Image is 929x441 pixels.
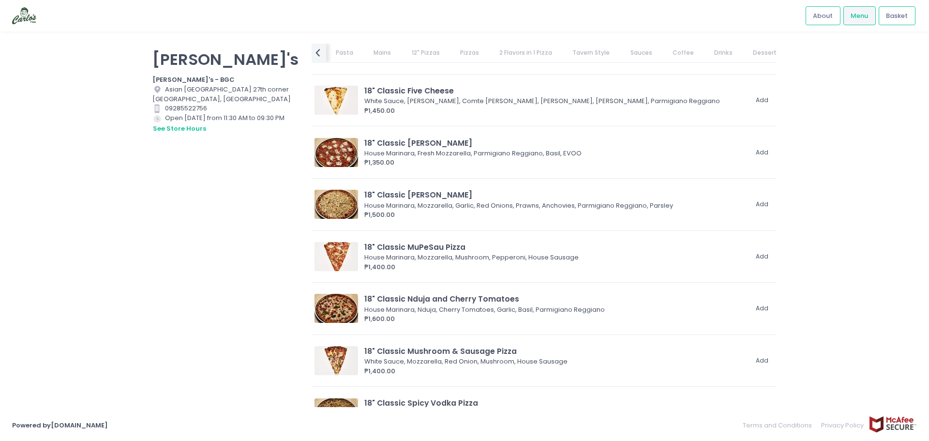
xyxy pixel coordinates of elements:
div: Open [DATE] from 11:30 AM to 09:30 PM [152,113,300,134]
a: Menu [843,6,876,25]
button: Add [750,405,774,421]
button: see store hours [152,123,207,134]
img: 18" Classic Five Cheese [315,86,358,115]
div: 18" Classic [PERSON_NAME] [364,137,747,149]
div: ₱1,500.00 [364,210,747,220]
div: ₱1,600.00 [364,314,747,324]
div: 18" Classic [PERSON_NAME] [364,189,747,200]
a: Drinks [705,44,742,62]
div: 18" Classic Mushroom & Sausage Pizza [364,346,747,357]
div: House Marinara, Fresh Mozzarella, Parmigiano Reggiano, Basil, EVOO [364,149,744,158]
a: Pasta [327,44,363,62]
img: 18" Classic Selena Pizza [315,190,358,219]
img: mcafee-secure [869,416,917,433]
span: Menu [851,11,868,21]
div: House Marinara, Mozzarella, Mushroom, Pepperoni, House Sausage [364,253,744,262]
img: 18" Classic Marge [315,138,358,167]
a: Terms and Conditions [743,416,817,435]
button: Add [750,197,774,213]
div: ₱1,400.00 [364,366,747,376]
img: 18" Classic Spicy Vodka Pizza [315,398,358,427]
p: [PERSON_NAME]'s [152,50,300,69]
img: logo [12,7,36,24]
div: White Sauce, [PERSON_NAME], Comte [PERSON_NAME], [PERSON_NAME], [PERSON_NAME], Parmigiano Reggiano [364,96,744,106]
div: House Marinara, Mozzarella, Garlic, Red Onions, Prawns, Anchovies, Parmigiano Reggiano, Parsley [364,201,744,211]
img: 18" Classic Nduja and Cherry Tomatoes [315,294,358,323]
div: 18" Classic MuPeSau Pizza [364,242,747,253]
div: House Marinara, Nduja, Cherry Tomatoes, Garlic, Basil, Parmigiano Reggiano [364,305,744,315]
div: 18" Classic Spicy Vodka Pizza [364,397,747,409]
button: Add [750,92,774,108]
a: Mains [364,44,401,62]
a: Powered by[DOMAIN_NAME] [12,421,108,430]
button: Add [750,353,774,369]
a: Privacy Policy [817,416,869,435]
div: 09285522756 [152,104,300,113]
a: Tavern Style [563,44,619,62]
span: About [813,11,833,21]
div: Asian [GEOGRAPHIC_DATA] 27th corner [GEOGRAPHIC_DATA], [GEOGRAPHIC_DATA] [152,85,300,104]
a: About [806,6,840,25]
div: White Sauce, Mozzarella, Red Onion, Mushroom, House Sausage [364,357,744,366]
div: ₱1,400.00 [364,262,747,272]
div: 18" Classic Nduja and Cherry Tomatoes [364,293,747,304]
div: 18" Classic Five Cheese [364,85,747,96]
a: Sauces [621,44,661,62]
a: Coffee [663,44,703,62]
div: ₱1,350.00 [364,158,747,167]
img: 18" Classic Mushroom & Sausage Pizza [315,346,358,375]
button: Add [750,249,774,265]
button: Add [750,301,774,317]
a: 12" Pizzas [402,44,449,62]
span: Basket [886,11,908,21]
a: 2 Flavors in 1 Pizza [490,44,562,62]
a: Pizzas [450,44,488,62]
img: 18" Classic MuPeSau Pizza [315,242,358,271]
a: Dessert [744,44,786,62]
button: Add [750,144,774,160]
b: [PERSON_NAME]'s - BGC [152,75,235,84]
div: ₱1,450.00 [364,106,747,116]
